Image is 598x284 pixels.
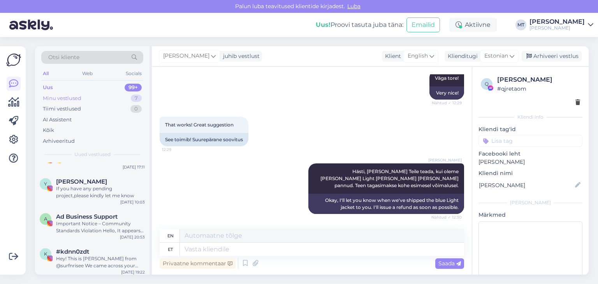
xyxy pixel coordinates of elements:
[168,243,173,256] div: et
[382,52,401,60] div: Klient
[445,52,478,60] div: Klienditugi
[408,52,428,60] span: English
[529,19,585,25] div: [PERSON_NAME]
[56,220,145,234] div: Important Notice – Community Standards Violation Hello, It appears that your Facebook account lin...
[120,234,145,240] div: [DATE] 20:53
[522,51,582,61] div: Arhiveeri vestlus
[56,255,145,269] div: Hey! This is [PERSON_NAME] from @surfnrisee We came across your profile and loved your free-spiri...
[6,53,21,67] img: Askly Logo
[220,52,260,60] div: juhib vestlust
[515,19,526,30] div: MT
[48,53,79,61] span: Otsi kliente
[56,248,89,255] span: #kdnn0zdt
[44,181,47,187] span: Y
[485,81,489,87] span: q
[435,75,459,81] span: Väga tore!
[478,135,582,147] input: Lisa tag
[529,19,593,31] a: [PERSON_NAME][PERSON_NAME]
[130,105,142,113] div: 0
[429,86,464,100] div: Very nice!
[167,229,174,242] div: en
[120,199,145,205] div: [DATE] 10:03
[44,251,47,257] span: k
[308,194,464,214] div: Okay, I'll let you know when we've shipped the blue Light jacket to you. I'll issue a refund as s...
[43,95,81,102] div: Minu vestlused
[121,269,145,275] div: [DATE] 19:22
[41,68,50,79] div: All
[163,52,209,60] span: [PERSON_NAME]
[497,84,580,93] div: # qjretaom
[484,52,508,60] span: Estonian
[406,18,440,32] button: Emailid
[43,84,53,91] div: Uus
[56,185,145,199] div: If you have any pending project,please kindly let me know
[44,216,47,222] span: A
[529,25,585,31] div: [PERSON_NAME]
[478,199,582,206] div: [PERSON_NAME]
[43,105,81,113] div: Tiimi vestlused
[438,260,461,267] span: Saada
[124,68,143,79] div: Socials
[56,178,107,185] span: Yina Yu
[428,157,462,163] span: [PERSON_NAME]
[478,114,582,121] div: Kliendi info
[449,18,497,32] div: Aktiivne
[131,95,142,102] div: 7
[43,137,75,145] div: Arhiveeritud
[478,211,582,219] p: Märkmed
[43,116,72,124] div: AI Assistent
[56,213,118,220] span: Ad Business Support
[320,168,460,188] span: Hästi, [PERSON_NAME] Teile teada, kui oleme [PERSON_NAME] Light [PERSON_NAME] [PERSON_NAME] pannu...
[478,150,582,158] p: Facebooki leht
[165,122,234,128] span: That works! Great suggestion
[81,68,94,79] div: Web
[432,100,462,106] span: Nähtud ✓ 12:29
[431,214,462,220] span: Nähtud ✓ 12:30
[479,181,573,189] input: Lisa nimi
[345,3,363,10] span: Luba
[478,169,582,177] p: Kliendi nimi
[478,158,582,166] p: [PERSON_NAME]
[160,258,236,269] div: Privaatne kommentaar
[74,151,111,158] span: Uued vestlused
[478,125,582,133] p: Kliendi tag'id
[125,84,142,91] div: 99+
[123,164,145,170] div: [DATE] 17:11
[162,147,191,153] span: 12:29
[43,126,54,134] div: Kõik
[497,75,580,84] div: [PERSON_NAME]
[160,133,248,146] div: See toimib! Suurepärane soovitus
[316,20,403,30] div: Proovi tasuta juba täna:
[316,21,331,28] b: Uus!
